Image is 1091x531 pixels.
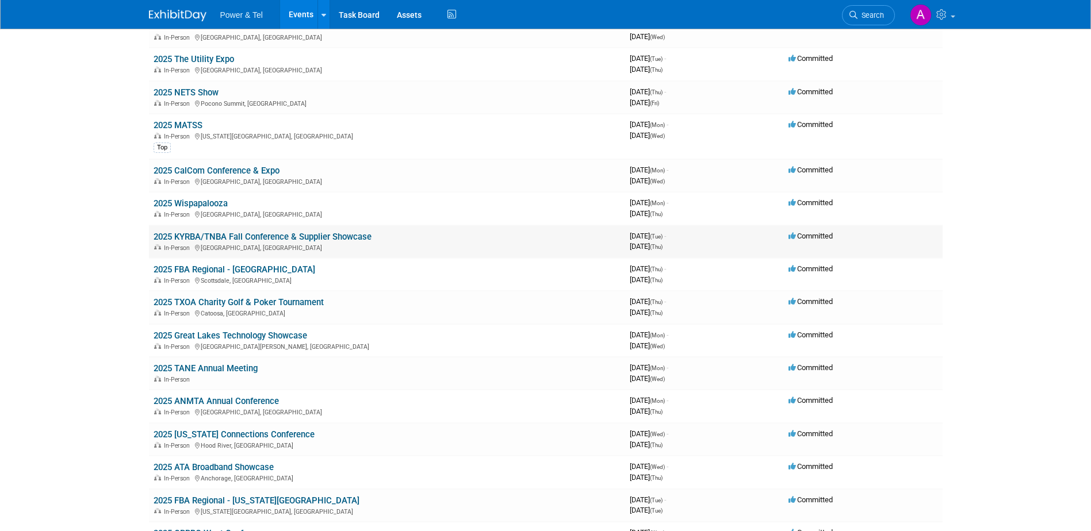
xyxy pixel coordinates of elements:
[154,232,372,242] a: 2025 KYRBA/TNBA Fall Conference & Supplier Showcase
[630,473,663,482] span: [DATE]
[650,89,663,95] span: (Thu)
[149,10,206,21] img: ExhibitDay
[154,473,621,482] div: Anchorage, [GEOGRAPHIC_DATA]
[630,297,666,306] span: [DATE]
[154,54,234,64] a: 2025 The Utility Expo
[220,10,263,20] span: Power & Tel
[154,341,621,351] div: [GEOGRAPHIC_DATA][PERSON_NAME], [GEOGRAPHIC_DATA]
[164,508,193,515] span: In-Person
[164,475,193,482] span: In-Person
[154,178,161,184] img: In-Person Event
[788,429,833,438] span: Committed
[630,429,668,438] span: [DATE]
[650,464,665,470] span: (Wed)
[667,198,668,207] span: -
[154,409,161,414] img: In-Person Event
[650,200,665,206] span: (Mon)
[630,32,665,41] span: [DATE]
[650,332,665,338] span: (Mon)
[788,54,833,63] span: Committed
[630,87,666,96] span: [DATE]
[154,277,161,283] img: In-Person Event
[788,166,833,174] span: Committed
[154,143,171,153] div: Top
[650,365,665,371] span: (Mon)
[667,120,668,129] span: -
[164,67,193,74] span: In-Person
[154,343,161,349] img: In-Person Event
[788,330,833,339] span: Committed
[164,376,193,383] span: In-Person
[630,495,666,504] span: [DATE]
[164,244,193,252] span: In-Person
[154,508,161,514] img: In-Person Event
[630,506,663,514] span: [DATE]
[650,343,665,349] span: (Wed)
[788,232,833,240] span: Committed
[650,431,665,437] span: (Wed)
[650,167,665,174] span: (Mon)
[154,310,161,315] img: In-Person Event
[630,54,666,63] span: [DATE]
[650,398,665,404] span: (Mon)
[788,120,833,129] span: Committed
[858,11,884,20] span: Search
[664,232,666,240] span: -
[164,34,193,41] span: In-Person
[650,67,663,73] span: (Thu)
[650,507,663,514] span: (Tue)
[650,244,663,250] span: (Thu)
[664,264,666,273] span: -
[630,407,663,415] span: [DATE]
[154,407,621,416] div: [GEOGRAPHIC_DATA], [GEOGRAPHIC_DATA]
[630,166,668,174] span: [DATE]
[630,264,666,273] span: [DATE]
[788,462,833,471] span: Committed
[630,232,666,240] span: [DATE]
[667,462,668,471] span: -
[154,133,161,138] img: In-Person Event
[630,209,663,218] span: [DATE]
[154,440,621,449] div: Hood River, [GEOGRAPHIC_DATA]
[650,266,663,272] span: (Thu)
[164,310,193,317] span: In-Person
[664,87,666,96] span: -
[630,341,665,350] span: [DATE]
[650,376,665,382] span: (Wed)
[154,67,161,72] img: In-Person Event
[154,100,161,106] img: In-Person Event
[650,277,663,283] span: (Thu)
[788,495,833,504] span: Committed
[630,198,668,207] span: [DATE]
[154,120,202,130] a: 2025 MATSS
[650,34,665,40] span: (Wed)
[154,495,359,506] a: 2025 FBA Regional - [US_STATE][GEOGRAPHIC_DATA]
[154,506,621,515] div: [US_STATE][GEOGRAPHIC_DATA], [GEOGRAPHIC_DATA]
[154,65,621,74] div: [GEOGRAPHIC_DATA], [GEOGRAPHIC_DATA]
[650,122,665,128] span: (Mon)
[630,131,665,140] span: [DATE]
[667,363,668,372] span: -
[667,429,668,438] span: -
[630,65,663,74] span: [DATE]
[664,54,666,63] span: -
[650,442,663,448] span: (Thu)
[154,442,161,448] img: In-Person Event
[630,374,665,383] span: [DATE]
[154,244,161,250] img: In-Person Event
[630,462,668,471] span: [DATE]
[630,440,663,449] span: [DATE]
[630,330,668,339] span: [DATE]
[164,409,193,416] span: In-Person
[154,264,315,275] a: 2025 FBA Regional - [GEOGRAPHIC_DATA]
[630,176,665,185] span: [DATE]
[788,87,833,96] span: Committed
[630,120,668,129] span: [DATE]
[664,297,666,306] span: -
[154,34,161,40] img: In-Person Event
[842,5,895,25] a: Search
[164,100,193,107] span: In-Person
[630,242,663,251] span: [DATE]
[667,330,668,339] span: -
[788,264,833,273] span: Committed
